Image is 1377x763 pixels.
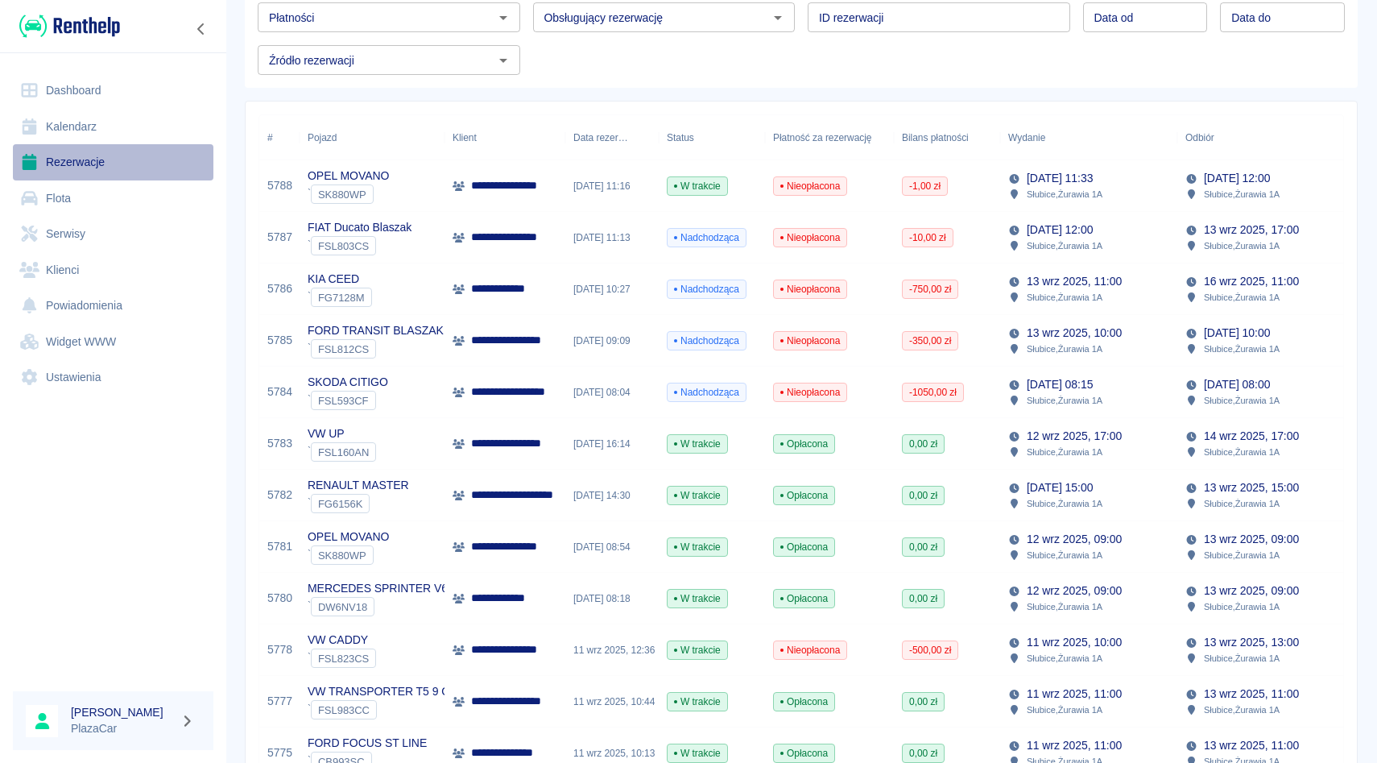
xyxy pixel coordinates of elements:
[668,334,746,348] span: Nadchodząca
[1214,126,1237,149] button: Sort
[267,590,292,607] a: 5780
[1204,737,1299,754] p: 13 wrz 2025, 11:00
[308,339,444,359] div: `
[774,437,834,451] span: Opłacona
[1204,170,1270,187] p: [DATE] 12:00
[903,746,944,761] span: 0,00 zł
[1027,393,1102,408] p: Słubice , Żurawia 1A
[1204,531,1299,548] p: 13 wrz 2025, 09:00
[308,494,409,513] div: `
[1204,583,1299,599] p: 13 wrz 2025, 09:00
[565,115,659,160] div: Data rezerwacji
[668,643,727,657] span: W trakcie
[13,13,120,39] a: Renthelp logo
[1027,531,1122,548] p: 12 wrz 2025, 09:00
[308,700,457,719] div: `
[189,19,213,39] button: Zwiń nawigację
[774,695,834,709] span: Opłacona
[13,324,213,360] a: Widget WWW
[13,109,213,145] a: Kalendarz
[312,240,375,252] span: FSL803CS
[1204,187,1280,201] p: Słubice , Żurawia 1A
[1027,290,1102,305] p: Słubice , Żurawia 1A
[308,597,448,616] div: `
[308,683,457,700] p: VW TRANSPORTER T5 9 OS
[308,115,337,160] div: Pojazd
[445,115,565,160] div: Klient
[1008,115,1045,160] div: Wydanie
[903,540,944,554] span: 0,00 zł
[308,529,389,545] p: OPEL MOVANO
[1204,479,1299,496] p: 13 wrz 2025, 15:00
[894,115,1000,160] div: Bilans płatności
[267,693,292,710] a: 5777
[13,180,213,217] a: Flota
[668,230,746,245] span: Nadchodząca
[1204,325,1270,342] p: [DATE] 10:00
[19,13,120,39] img: Renthelp logo
[312,395,375,407] span: FSL593CF
[308,236,411,255] div: `
[308,374,388,391] p: SKODA CITIGO
[492,6,515,29] button: Otwórz
[1027,445,1102,459] p: Słubice , Żurawia 1A
[774,488,834,503] span: Opłacona
[1027,222,1093,238] p: [DATE] 12:00
[312,343,375,355] span: FSL812CS
[267,538,292,555] a: 5781
[1204,222,1299,238] p: 13 wrz 2025, 17:00
[903,695,944,709] span: 0,00 zł
[1027,599,1102,614] p: Słubice , Żurawia 1A
[300,115,445,160] div: Pojazd
[668,385,746,400] span: Nadchodząca
[13,73,213,109] a: Dashboard
[308,545,389,565] div: `
[1220,2,1345,32] input: DD.MM.YYYY
[1027,496,1102,511] p: Słubice , Żurawia 1A
[1204,599,1280,614] p: Słubice , Żurawia 1A
[667,115,694,160] div: Status
[767,6,789,29] button: Otwórz
[308,649,376,668] div: `
[1185,115,1214,160] div: Odbiór
[628,126,651,149] button: Sort
[565,315,659,367] div: [DATE] 09:09
[492,49,515,72] button: Otwórz
[565,470,659,521] div: [DATE] 14:30
[774,643,846,657] span: Nieopłacona
[668,179,727,193] span: W trakcie
[13,252,213,288] a: Klienci
[308,477,409,494] p: RENAULT MASTER
[308,391,388,410] div: `
[267,332,292,349] a: 5785
[903,282,957,296] span: -750,00 zł
[1177,115,1354,160] div: Odbiór
[453,115,477,160] div: Klient
[565,160,659,212] div: [DATE] 11:16
[308,168,389,185] p: OPEL MOVANO
[1045,126,1068,149] button: Sort
[565,676,659,728] div: 11 wrz 2025, 10:44
[267,435,292,452] a: 5783
[668,282,746,296] span: Nadchodząca
[1204,290,1280,305] p: Słubice , Żurawia 1A
[1204,428,1299,445] p: 14 wrz 2025, 17:00
[13,216,213,252] a: Serwisy
[308,219,411,236] p: FIAT Ducato Blaszak
[903,230,953,245] span: -10,00 zł
[308,735,427,752] p: FORD FOCUS ST LINE
[668,488,727,503] span: W trakcie
[1027,548,1102,562] p: Słubice , Żurawia 1A
[259,115,300,160] div: #
[1027,428,1122,445] p: 12 wrz 2025, 17:00
[774,385,846,400] span: Nieopłacona
[1027,703,1102,717] p: Słubice , Żurawia 1A
[267,641,292,658] a: 5778
[565,521,659,573] div: [DATE] 08:54
[902,115,969,160] div: Bilans płatności
[71,720,174,737] p: PlazaCar
[1204,273,1299,290] p: 16 wrz 2025, 11:00
[1204,238,1280,253] p: Słubice , Żurawia 1A
[308,271,372,288] p: KIA CEED
[308,442,376,462] div: `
